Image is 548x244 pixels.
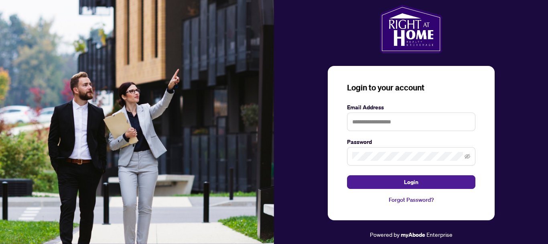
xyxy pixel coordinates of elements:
[465,154,470,159] span: eye-invisible
[426,231,453,238] span: Enterprise
[380,5,442,53] img: ma-logo
[347,195,475,204] a: Forgot Password?
[347,137,475,146] label: Password
[347,103,475,112] label: Email Address
[404,176,418,189] span: Login
[370,231,400,238] span: Powered by
[401,230,425,239] a: myAbode
[347,175,475,189] button: Login
[347,82,475,93] h3: Login to your account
